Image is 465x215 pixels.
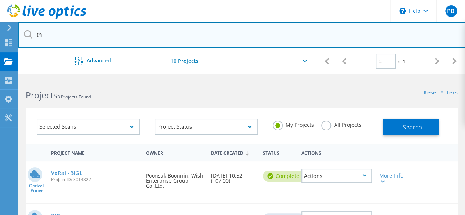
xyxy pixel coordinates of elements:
span: Project ID: 3014322 [51,178,139,182]
div: Date Created [207,146,259,160]
svg: \n [399,8,406,14]
div: Selected Scans [37,119,140,135]
div: | [316,48,335,74]
div: Owner [142,146,207,159]
div: Project Status [155,119,258,135]
div: Complete [263,171,307,182]
span: PB [447,8,455,14]
span: 3 Projects Found [57,94,91,100]
div: Actions [301,169,372,183]
label: My Projects [273,121,314,128]
div: | [446,48,465,74]
div: More Info [379,173,407,183]
span: Search [403,123,422,131]
a: Live Optics Dashboard [7,15,86,21]
span: Advanced [87,58,111,63]
a: VxRail-BIGL [51,171,83,176]
span: Optical Prime [26,184,47,193]
div: Actions [298,146,376,159]
div: Project Name [47,146,143,159]
label: All Projects [321,121,361,128]
span: of 1 [397,58,405,65]
div: [DATE] 10:52 (+07:00) [207,161,259,191]
div: Poonsak Boonnin, Wish Enterprise Group Co.,Ltd. [142,161,207,196]
div: Status [259,146,298,159]
b: Projects [26,89,57,101]
a: Reset Filters [423,90,458,96]
button: Search [383,119,439,135]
